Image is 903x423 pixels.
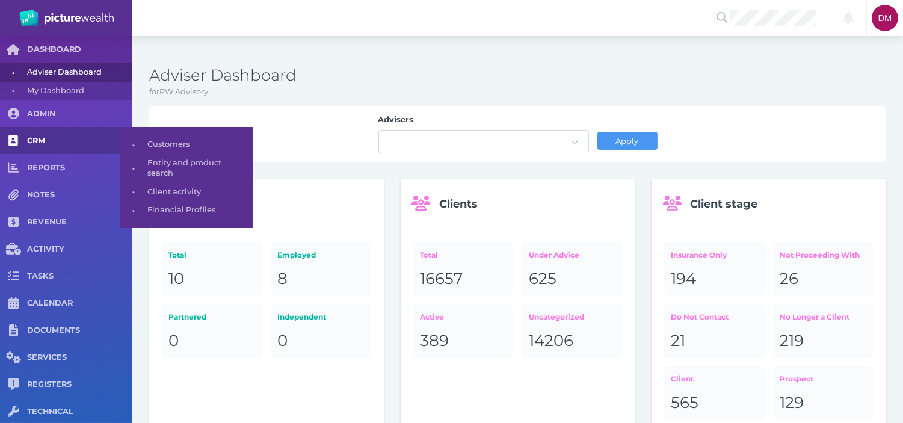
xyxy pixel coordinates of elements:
span: DM [878,13,892,23]
span: CALENDAR [27,298,132,309]
span: CRM [27,136,132,146]
span: Under Advice [529,250,579,259]
span: TECHNICAL [27,407,132,417]
span: Prospect [780,374,813,383]
span: Customers [147,135,248,154]
span: DASHBOARD [27,45,132,55]
span: Client stage [690,197,757,211]
span: TASKS [27,271,132,282]
div: 389 [420,331,507,351]
span: No Longer a Client [780,312,849,321]
span: Uncategorized [529,312,584,321]
a: •Financial Profiles [120,201,253,220]
div: 0 [277,331,364,351]
span: ADMIN [27,109,132,119]
span: ACTIVITY [27,244,132,255]
div: 625 [529,269,615,289]
span: Clients [439,197,478,211]
span: NOTES [27,190,132,200]
span: Total [168,250,186,259]
div: 14206 [529,331,615,351]
span: Partnered [168,312,206,321]
span: Client activity [147,183,248,202]
a: Partnered0 [162,304,262,358]
div: Dee Molloy [872,5,898,31]
span: Employed [277,250,316,259]
img: PW [19,10,114,26]
div: 194 [671,269,758,289]
span: Financial Profiles [147,201,248,220]
span: Not Proceeding With [780,250,860,259]
span: REPORTS [27,163,132,173]
div: 219 [780,331,866,351]
p: for PW Advisory [149,86,886,98]
span: • [120,203,147,218]
a: Total16657 [413,242,514,295]
a: Total10 [162,242,262,295]
div: 8 [277,269,364,289]
a: •Entity and product search [120,154,253,182]
div: 0 [168,331,255,351]
span: REVENUE [27,217,132,227]
span: Total [420,250,438,259]
button: Apply [597,132,658,150]
span: DOCUMENTS [27,326,132,336]
div: 129 [780,393,866,413]
span: • [120,184,147,199]
a: Employed8 [271,242,371,295]
div: 565 [671,393,758,413]
span: Entity and product search [147,154,248,182]
label: Advisers [378,114,589,130]
a: Under Advice625 [522,242,622,295]
span: • [120,137,147,152]
span: Do Not Contact [671,312,729,321]
a: Active389 [413,304,514,358]
span: Active [420,312,444,321]
h3: Adviser Dashboard [149,66,886,86]
span: Apply [611,136,644,146]
span: Adviser Dashboard [27,63,128,82]
a: •Client activity [120,183,253,202]
span: • [120,161,147,176]
div: 26 [780,269,866,289]
span: Client [671,374,694,383]
span: Insurance Only [671,250,727,259]
div: 10 [168,269,255,289]
a: Independent0 [271,304,371,358]
a: •Customers [120,135,253,154]
span: REGISTERS [27,380,132,390]
span: My Dashboard [27,82,128,100]
div: 21 [671,331,758,351]
div: 16657 [420,269,507,289]
span: SERVICES [27,353,132,363]
span: Independent [277,312,326,321]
